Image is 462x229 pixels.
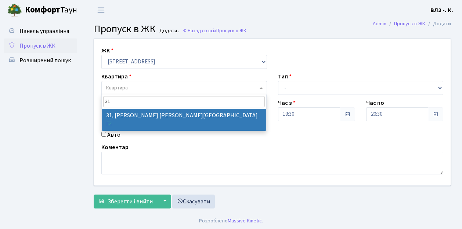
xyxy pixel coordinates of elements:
[366,99,384,107] label: Час по
[228,217,262,225] a: Massive Kinetic
[19,56,71,64] span: Розширений пошук
[101,46,113,55] label: ЖК
[94,195,158,208] button: Зберегти і вийти
[158,28,179,34] small: Додати .
[19,27,69,35] span: Панель управління
[107,130,120,139] label: Авто
[106,84,128,92] span: Квартира
[4,53,77,68] a: Розширений пошук
[430,6,453,14] b: ВЛ2 -. К.
[4,24,77,38] a: Панель управління
[19,42,55,50] span: Пропуск в ЖК
[101,72,131,81] label: Квартира
[102,109,267,131] li: 31, [PERSON_NAME] [PERSON_NAME][GEOGRAPHIC_DATA]
[94,22,156,36] span: Пропуск в ЖК
[108,197,153,206] span: Зберегти і вийти
[394,20,425,27] a: Пропуск в ЖК
[430,6,453,15] a: ВЛ2 -. К.
[216,27,246,34] span: Пропуск в ЖК
[92,4,110,16] button: Переключити навігацію
[199,217,263,225] div: Розроблено .
[25,4,77,16] span: Таун
[278,72,292,81] label: Тип
[425,20,451,28] li: Додати
[101,143,129,152] label: Коментар
[362,16,462,32] nav: breadcrumb
[4,38,77,53] a: Пропуск в ЖК
[183,27,246,34] a: Назад до всіхПропуск в ЖК
[278,99,296,107] label: Час з
[172,195,215,208] a: Скасувати
[25,4,60,16] b: Комфорт
[7,3,22,18] img: logo.png
[373,20,386,27] a: Admin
